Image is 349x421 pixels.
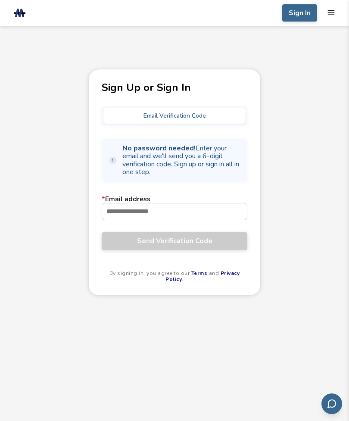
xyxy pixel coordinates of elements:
a: Terms [191,270,208,277]
label: Email address [102,195,247,221]
strong: No password needed! [122,143,196,153]
span: Send Verification Code [108,237,241,245]
button: Send Verification Code [102,232,247,249]
button: Email Verification Code [103,108,246,124]
p: By signing in, you agree to our and . [102,271,247,283]
p: Sign Up or Sign In [102,82,247,93]
a: Privacy Policy [165,270,240,283]
button: mobile navigation menu [327,9,335,17]
button: Sign In [282,4,317,22]
button: Send feedback via email [321,393,342,414]
input: *Email address [102,203,247,220]
span: Enter your email and we'll send you a 6-digit verification code. Sign up or sign in all in one step. [122,144,240,176]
